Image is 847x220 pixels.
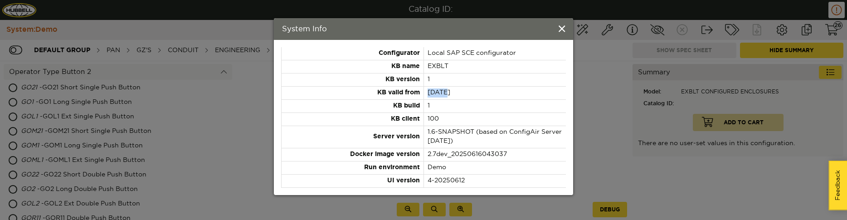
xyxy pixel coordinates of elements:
[282,47,424,60] td: Configurator
[282,175,424,188] td: UI version
[282,87,424,100] td: KB valid from
[282,60,424,73] td: KB name
[274,18,573,40] div: System Info
[423,126,566,148] td: 1.6-SNAPSHOT (based on ConfigAir Server [DATE])
[423,175,566,188] td: 4-20250612
[282,161,424,175] td: Run environment
[282,100,424,113] td: KB build
[423,161,566,175] td: Demo
[282,113,424,126] td: KB client
[423,148,566,161] td: 2.7dev_20250616043037
[423,100,566,113] td: 1
[282,126,424,148] td: Server version
[282,148,424,161] td: Docker image version
[423,47,566,60] td: Local SAP SCE configurator
[423,113,566,126] td: 100
[423,73,566,87] td: 1
[423,60,566,73] td: EXBLT
[282,73,424,87] td: KB version
[423,87,566,100] td: [DATE]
